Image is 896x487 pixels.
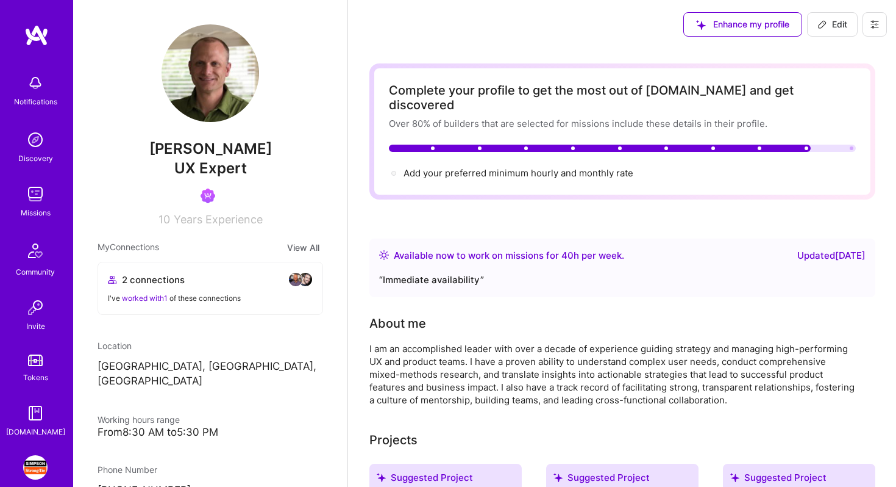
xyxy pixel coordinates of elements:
div: Location [98,339,323,352]
span: Phone Number [98,464,157,475]
a: Simpson Strong-Tie: General Design [20,455,51,480]
div: About me [369,314,426,333]
img: avatar [288,272,303,287]
i: icon Collaborator [108,275,117,284]
img: Community [21,236,50,265]
i: icon SuggestedTeams [377,473,386,482]
span: Enhance my profile [696,18,789,31]
div: Invite [26,320,45,333]
button: Edit [807,12,858,37]
img: guide book [23,401,48,425]
img: logo [24,24,49,46]
div: Projects [369,431,418,449]
button: Enhance my profile [683,12,802,37]
div: Over 80% of builders that are selected for missions include these details in their profile. [389,117,856,130]
span: My Connections [98,240,159,254]
button: 2 connectionsavataravatarI've worked with1 of these connections [98,262,323,315]
div: [DOMAIN_NAME] [6,425,65,438]
span: Years Experience [174,213,263,226]
i: icon SuggestedTeams [730,473,739,482]
div: “ Immediate availability ” [379,273,866,287]
img: teamwork [23,182,48,206]
div: Notifications [14,95,57,108]
div: Available now to work on missions for h per week . [394,248,624,263]
span: Edit [817,18,847,31]
div: Updated [DATE] [797,248,866,263]
div: I've of these connections [108,292,313,305]
button: View All [283,240,323,254]
span: worked with 1 [122,294,168,303]
i: icon SuggestedTeams [696,20,706,30]
div: Tokens [23,371,48,384]
img: Been on Mission [201,189,215,203]
img: bell [23,71,48,95]
span: UX Expert [174,159,247,177]
span: 40 [561,250,574,261]
img: discovery [23,128,48,152]
div: Complete your profile to get the most out of [DOMAIN_NAME] and get discovered [389,83,856,112]
img: tokens [28,355,43,366]
img: Availability [379,250,389,260]
p: [GEOGRAPHIC_DATA], [GEOGRAPHIC_DATA], [GEOGRAPHIC_DATA] [98,359,323,389]
span: 2 connections [122,273,185,286]
i: icon SuggestedTeams [553,473,563,482]
span: Add your preferred minimum hourly and monthly rate [404,167,633,179]
img: avatar [298,272,313,287]
div: Community [16,265,55,278]
span: [PERSON_NAME] [98,140,323,158]
span: 10 [158,213,170,226]
div: From 8:30 AM to 5:30 PM [98,426,323,439]
img: User Avatar [162,24,259,122]
div: Missions [21,206,51,219]
div: Discovery [18,152,53,165]
img: Simpson Strong-Tie: General Design [23,455,48,480]
div: I am an accomplished leader with over a decade of experience guiding strategy and managing high-p... [369,342,857,406]
img: Invite [23,295,48,320]
span: Working hours range [98,414,180,425]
